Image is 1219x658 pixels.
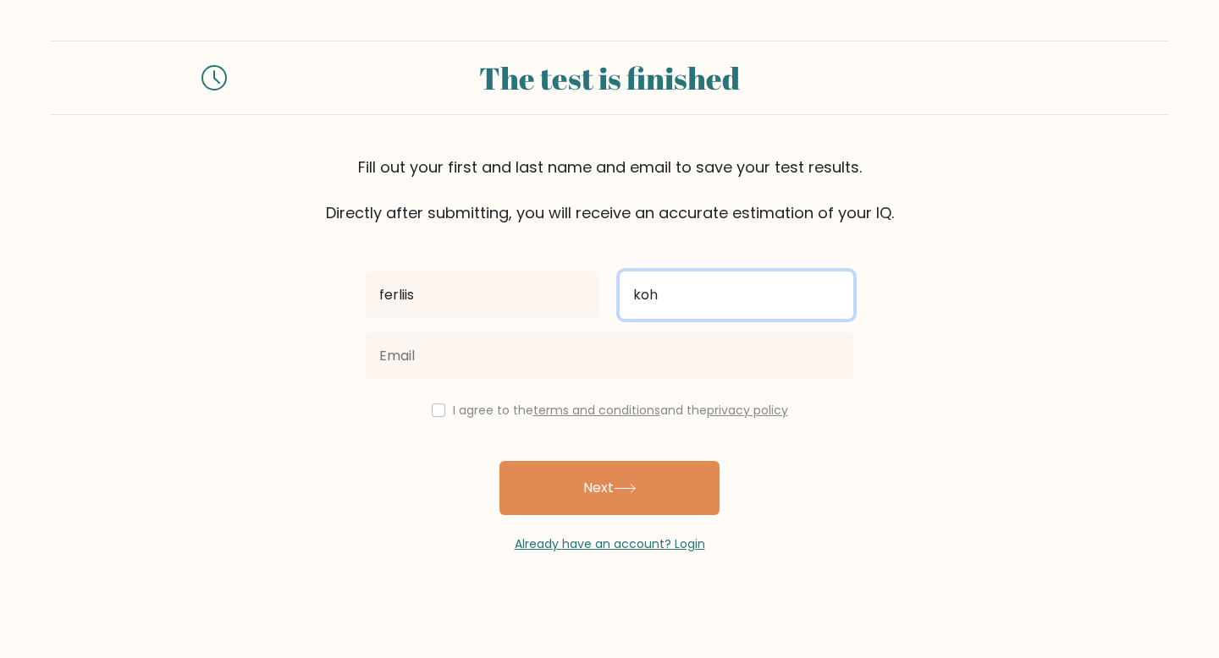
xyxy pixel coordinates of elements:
[247,55,972,101] div: The test is finished
[533,402,660,419] a: terms and conditions
[51,156,1168,224] div: Fill out your first and last name and email to save your test results. Directly after submitting,...
[515,535,705,552] a: Already have an account? Login
[366,271,599,319] input: First name
[707,402,788,419] a: privacy policy
[366,332,853,380] input: Email
[453,402,788,419] label: I agree to the and the
[499,461,720,515] button: Next
[620,271,853,319] input: Last name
